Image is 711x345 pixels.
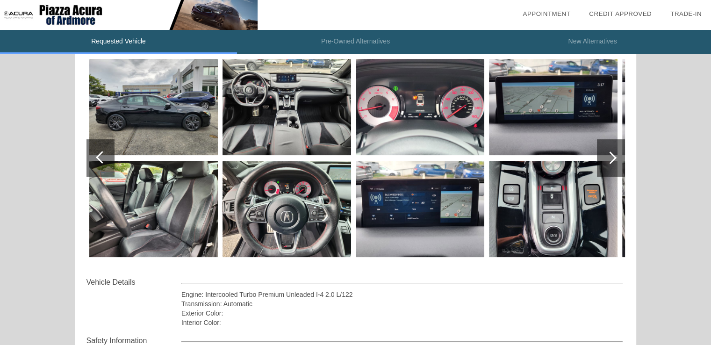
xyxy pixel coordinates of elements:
[589,10,652,17] a: Credit Approved
[489,161,618,257] img: image.aspx
[523,10,570,17] a: Appointment
[89,59,218,155] img: image.aspx
[223,161,351,257] img: image.aspx
[181,309,623,318] div: Exterior Color:
[356,161,484,257] img: image.aspx
[89,161,218,257] img: image.aspx
[489,59,618,155] img: image.aspx
[356,59,484,155] img: image.aspx
[474,30,711,54] li: New Alternatives
[181,318,623,327] div: Interior Color:
[181,290,623,299] div: Engine: Intercooled Turbo Premium Unleaded I-4 2.0 L/122
[86,277,181,288] div: Vehicle Details
[181,299,623,309] div: Transmission: Automatic
[223,59,351,155] img: image.aspx
[670,10,702,17] a: Trade-In
[237,30,474,54] li: Pre-Owned Alternatives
